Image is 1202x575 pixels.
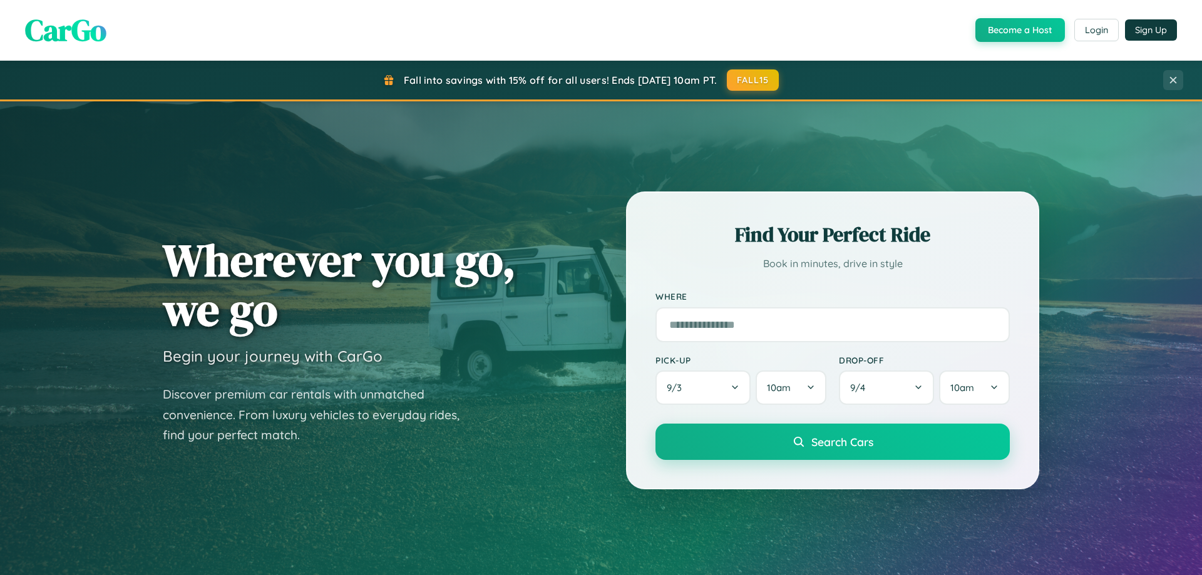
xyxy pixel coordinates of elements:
[1074,19,1119,41] button: Login
[655,355,826,365] label: Pick-up
[163,384,476,445] p: Discover premium car rentals with unmatched convenience. From luxury vehicles to everyday rides, ...
[404,74,717,86] span: Fall into savings with 15% off for all users! Ends [DATE] 10am PT.
[1125,19,1177,41] button: Sign Up
[667,382,688,394] span: 9 / 3
[727,69,779,91] button: FALL15
[975,18,1065,42] button: Become a Host
[811,435,873,449] span: Search Cars
[839,370,934,405] button: 9/4
[655,292,1010,302] label: Where
[767,382,791,394] span: 10am
[950,382,974,394] span: 10am
[655,424,1010,460] button: Search Cars
[655,255,1010,273] p: Book in minutes, drive in style
[655,370,751,405] button: 9/3
[655,221,1010,248] h2: Find Your Perfect Ride
[850,382,871,394] span: 9 / 4
[25,9,106,51] span: CarGo
[939,370,1010,405] button: 10am
[163,235,516,334] h1: Wherever you go, we go
[163,347,383,365] h3: Begin your journey with CarGo
[756,370,826,405] button: 10am
[839,355,1010,365] label: Drop-off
